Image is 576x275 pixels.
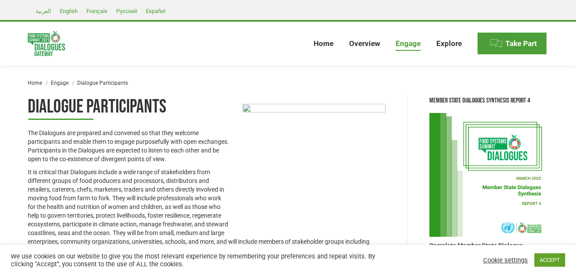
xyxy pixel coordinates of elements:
span: Take Part [505,39,537,48]
a: English [56,6,82,16]
span: Home [314,39,334,48]
span: English [60,8,78,14]
a: Español [141,6,170,16]
span: Русский [116,8,137,14]
div: We use cookies on our website to give you the most relevant experience by remembering your prefer... [11,252,399,268]
a: العربية [31,6,56,16]
img: Food Systems Summit Dialogues [28,31,65,56]
h1: Dialogue participants [28,95,386,120]
a: Home [28,80,42,86]
span: Engage [396,39,421,48]
strong: Complete Member State Dialogue Synthesis Report [429,242,523,258]
p: The Dialogues are prepared and convened so that they welcome participants and enable them to enga... [28,129,386,163]
div: Page 7 [28,129,386,255]
img: Menu icon [490,37,503,50]
span: Overview [349,39,380,48]
span: Explore [436,39,462,48]
div: Member State Dialogues Synthesis Report 4 [429,95,548,106]
span: Español [146,8,165,14]
div: Page 9 [28,129,386,255]
a: Русский [112,6,141,16]
span: Dialogue Participants [77,80,128,86]
a: Engage [51,80,69,86]
span: العربية [36,8,51,14]
p: It is critical that Dialogues include a wide range of stakeholders from different groups of food ... [28,168,386,255]
div: Page 43 [28,129,386,255]
a: Cookie settings [483,256,528,264]
span: Français [86,8,108,14]
a: ACCEPT [534,253,565,267]
a: Français [82,6,112,16]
